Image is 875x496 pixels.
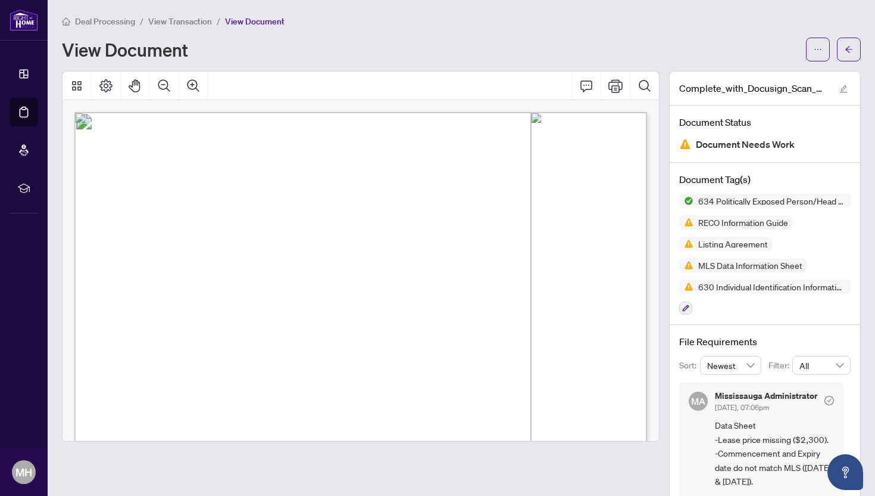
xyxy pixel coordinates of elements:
[693,283,851,291] span: 630 Individual Identification Information Record
[679,81,828,95] span: Complete_with_Docusign_Scan_Claudiapdf_Sca.pdf
[839,85,848,93] span: edit
[15,464,32,480] span: MH
[75,16,135,27] span: Deal Processing
[217,14,220,28] li: /
[225,16,285,27] span: View Document
[10,9,38,31] img: logo
[62,40,188,59] h1: View Document
[845,45,853,54] span: arrow-left
[679,215,693,230] img: Status Icon
[679,138,691,150] img: Document Status
[679,280,693,294] img: Status Icon
[693,261,807,269] span: MLS Data Information Sheet
[62,17,70,26] span: home
[679,237,693,251] img: Status Icon
[679,194,693,208] img: Status Icon
[824,396,834,405] span: check-circle
[715,392,817,400] h5: Mississauga Administrator
[679,115,851,129] h4: Document Status
[679,359,700,372] p: Sort:
[148,16,212,27] span: View Transaction
[814,45,822,54] span: ellipsis
[679,334,851,349] h4: File Requirements
[679,172,851,187] h4: Document Tag(s)
[693,240,773,248] span: Listing Agreement
[696,137,795,153] span: Document Needs Work
[827,454,863,490] button: Open asap
[768,359,792,372] p: Filter:
[707,356,755,374] span: Newest
[691,394,705,408] span: MA
[799,356,843,374] span: All
[693,197,851,205] span: 634 Politically Exposed Person/Head of International Organization Checklist/Record
[140,14,143,28] li: /
[715,418,834,488] span: Data Sheet -Lease price missing ($2,300). -Commencement and Expiry date do not match MLS ([DATE] ...
[679,258,693,272] img: Status Icon
[693,218,793,227] span: RECO Information Guide
[715,403,769,412] span: [DATE], 07:06pm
